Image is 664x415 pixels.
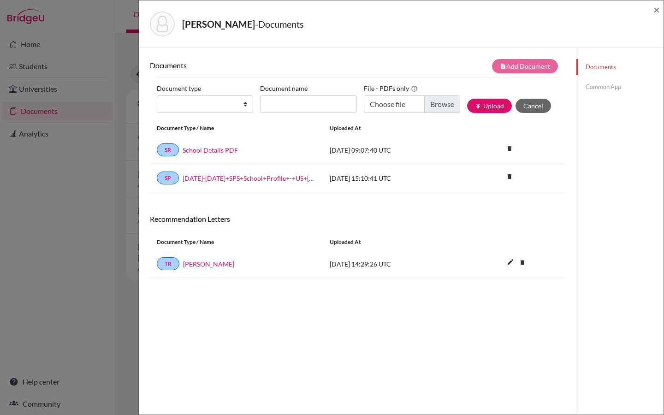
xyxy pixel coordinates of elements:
a: SP [157,172,179,184]
i: publish [475,103,481,109]
a: delete [503,171,516,184]
div: [DATE] 09:07:40 UTC [323,145,461,155]
i: note_add [500,63,506,70]
button: Close [653,4,660,15]
a: School Details PDF [183,145,238,155]
i: delete [503,170,516,184]
h6: Recommendation Letters [150,214,565,223]
button: publishUpload [467,99,512,113]
i: delete [503,142,516,155]
a: Common App [576,79,664,95]
a: TR [157,257,179,270]
div: Document Type / Name [150,124,323,132]
div: [DATE] 15:10:41 UTC [323,173,461,183]
div: Uploaded at [323,124,461,132]
a: SR [157,143,179,156]
h6: Documents [150,61,357,70]
label: Document type [157,81,201,95]
i: edit [503,255,518,269]
a: [DATE]-[DATE]+SPS+School+Profile+-+US+[DOMAIN_NAME]_wide [183,173,316,183]
strong: [PERSON_NAME] [182,18,255,30]
button: Cancel [516,99,551,113]
a: [PERSON_NAME] [183,259,234,269]
button: edit [503,256,518,270]
div: Document Type / Name [150,238,323,246]
div: Uploaded at [323,238,461,246]
span: [DATE] 14:29:26 UTC [330,260,391,268]
label: File - PDFs only [364,81,418,95]
a: delete [503,143,516,155]
button: note_addAdd Document [492,59,558,73]
label: Document name [260,81,308,95]
a: Documents [576,59,664,75]
span: - Documents [255,18,304,30]
span: × [653,3,660,16]
a: delete [516,257,529,269]
i: delete [516,255,529,269]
